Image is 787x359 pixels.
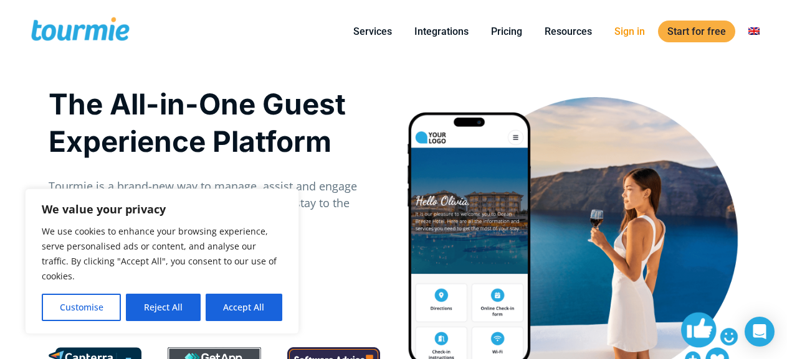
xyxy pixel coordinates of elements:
button: Customise [42,294,121,321]
a: Services [344,24,401,39]
p: Tourmie is a brand-new way to manage, assist and engage your guests, from the moment they book th... [49,178,381,228]
h1: The All-in-One Guest Experience Platform [49,85,381,160]
a: Resources [535,24,601,39]
a: Integrations [405,24,478,39]
button: Reject All [126,294,200,321]
div: Open Intercom Messenger [745,317,775,347]
p: We use cookies to enhance your browsing experience, serve personalised ads or content, and analys... [42,224,282,284]
p: We value your privacy [42,202,282,217]
a: Sign in [605,24,654,39]
button: Accept All [206,294,282,321]
a: Pricing [482,24,532,39]
a: Start for free [658,21,735,42]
